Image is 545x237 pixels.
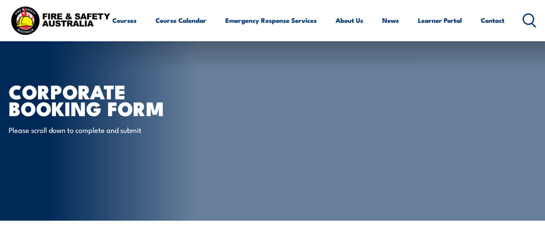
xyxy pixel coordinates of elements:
[481,10,505,31] a: Contact
[382,10,399,31] a: News
[418,10,462,31] a: Learner Portal
[9,83,221,116] h1: Corporate Booking Form
[156,10,206,31] a: Course Calendar
[112,10,137,31] a: Courses
[225,10,317,31] a: Emergency Response Services
[336,10,363,31] a: About Us
[9,125,166,135] p: Please scroll down to complete and submit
